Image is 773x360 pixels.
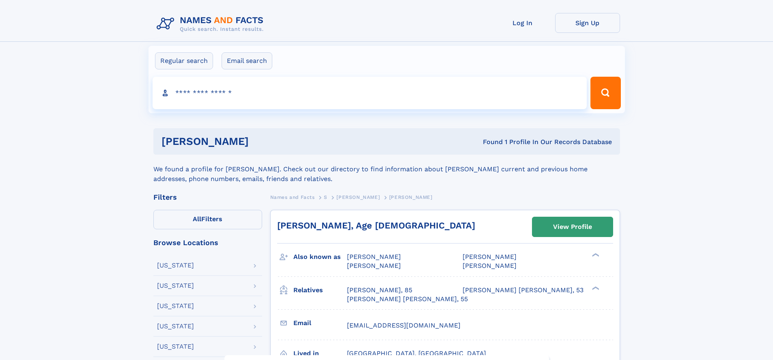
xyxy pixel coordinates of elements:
[336,192,380,202] a: [PERSON_NAME]
[347,295,468,304] a: [PERSON_NAME] [PERSON_NAME], 55
[366,138,612,147] div: Found 1 Profile In Our Records Database
[293,283,347,297] h3: Relatives
[153,13,270,35] img: Logo Names and Facts
[336,194,380,200] span: [PERSON_NAME]
[157,343,194,350] div: [US_STATE]
[347,321,461,329] span: [EMAIL_ADDRESS][DOMAIN_NAME]
[157,323,194,330] div: [US_STATE]
[347,253,401,261] span: [PERSON_NAME]
[153,239,262,246] div: Browse Locations
[532,217,613,237] a: View Profile
[324,192,327,202] a: S
[347,349,486,357] span: [GEOGRAPHIC_DATA], [GEOGRAPHIC_DATA]
[463,262,517,269] span: [PERSON_NAME]
[490,13,555,33] a: Log In
[324,194,327,200] span: S
[590,285,600,291] div: ❯
[157,262,194,269] div: [US_STATE]
[153,194,262,201] div: Filters
[293,250,347,264] h3: Also known as
[590,252,600,258] div: ❯
[193,215,201,223] span: All
[347,262,401,269] span: [PERSON_NAME]
[463,286,584,295] a: [PERSON_NAME] [PERSON_NAME], 53
[347,286,412,295] a: [PERSON_NAME], 85
[270,192,315,202] a: Names and Facts
[157,282,194,289] div: [US_STATE]
[463,253,517,261] span: [PERSON_NAME]
[222,52,272,69] label: Email search
[153,210,262,229] label: Filters
[155,52,213,69] label: Regular search
[293,316,347,330] h3: Email
[153,77,587,109] input: search input
[157,303,194,309] div: [US_STATE]
[161,136,366,147] h1: [PERSON_NAME]
[389,194,433,200] span: [PERSON_NAME]
[277,220,475,231] a: [PERSON_NAME], Age [DEMOGRAPHIC_DATA]
[590,77,620,109] button: Search Button
[553,218,592,236] div: View Profile
[153,155,620,184] div: We found a profile for [PERSON_NAME]. Check out our directory to find information about [PERSON_N...
[555,13,620,33] a: Sign Up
